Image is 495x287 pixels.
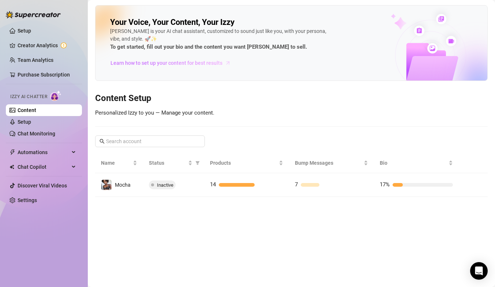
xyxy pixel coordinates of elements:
span: filter [195,161,200,165]
span: filter [194,157,201,168]
span: arrow-right [224,59,232,67]
th: Name [95,153,143,173]
th: Status [143,153,204,173]
span: Products [210,159,277,167]
a: Discover Viral Videos [18,183,67,189]
a: Chat Monitoring [18,131,55,137]
span: Chat Copilot [18,161,70,173]
span: 17% [380,181,390,188]
a: Team Analytics [18,57,53,63]
a: Creator Analytics exclamation-circle [18,40,76,51]
th: Products [204,153,289,173]
span: 7 [295,181,298,188]
span: Izzy AI Chatter [10,93,47,100]
div: [PERSON_NAME] is your AI chat assistant, customized to sound just like you, with your persona, vi... [110,27,330,52]
span: Automations [18,146,70,158]
a: Learn how to set up your content for best results [110,57,236,69]
th: Bio [374,153,459,173]
img: logo-BBDzfeDw.svg [6,11,61,18]
a: Purchase Subscription [18,72,70,78]
a: Setup [18,119,31,125]
a: Settings [18,197,37,203]
span: search [100,139,105,144]
span: Learn how to set up your content for best results [110,59,222,67]
strong: To get started, fill out your bio and the content you want [PERSON_NAME] to sell. [110,44,307,50]
img: AI Chatter [50,90,61,101]
span: Inactive [157,182,173,188]
th: Bump Messages [289,153,374,173]
span: Personalized Izzy to you — Manage your content. [95,109,214,116]
div: Open Intercom Messenger [470,262,488,280]
h2: Your Voice, Your Content, Your Izzy [110,17,235,27]
img: Chat Copilot [10,164,14,169]
img: ai-chatter-content-library-cLFOSyPT.png [374,6,487,81]
span: 14 [210,181,216,188]
span: Bump Messages [295,159,362,167]
span: thunderbolt [10,149,15,155]
span: Name [101,159,131,167]
span: Mocha [115,182,131,188]
span: Bio [380,159,447,167]
img: Mocha [101,180,112,190]
input: Search account [106,137,195,145]
h3: Content Setup [95,93,488,104]
a: Setup [18,28,31,34]
span: Status [149,159,187,167]
a: Content [18,107,36,113]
